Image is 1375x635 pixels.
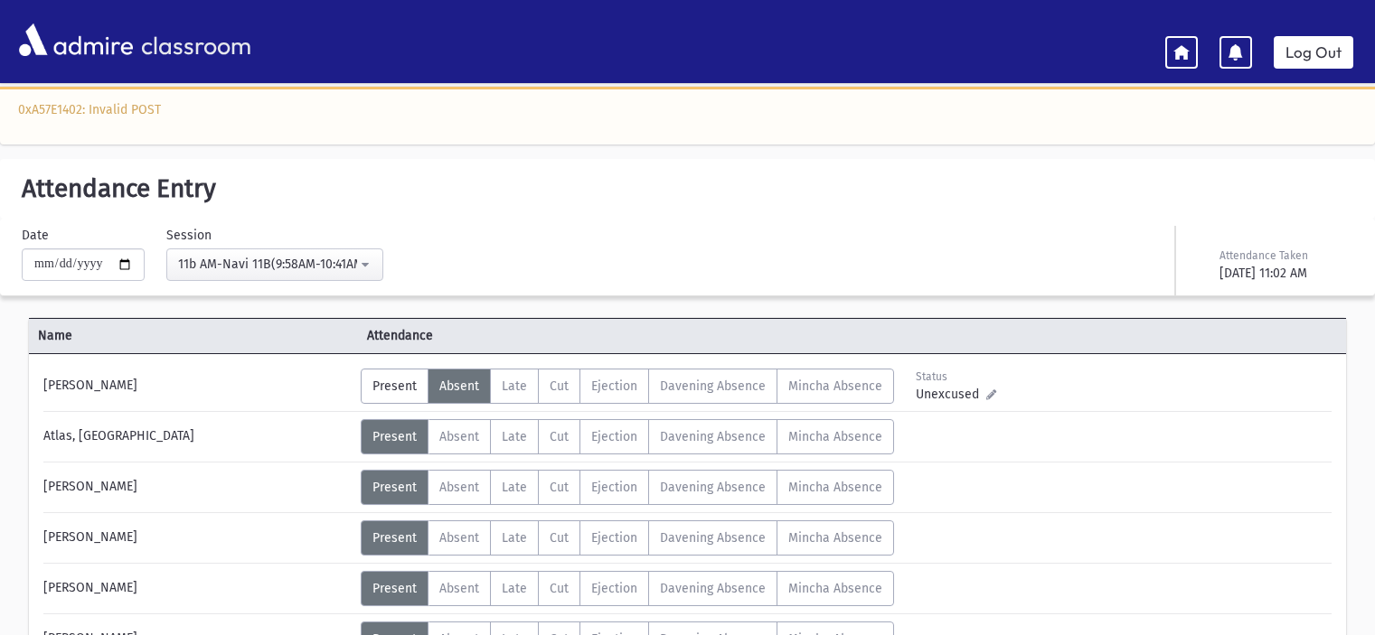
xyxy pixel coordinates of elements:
div: [DATE] 11:02 AM [1220,264,1350,283]
span: Present [372,480,417,495]
span: Absent [439,581,479,596]
span: Late [502,530,527,546]
span: Davening Absence [660,480,766,495]
div: Status [916,369,996,385]
button: 11b AM-Navi 11B(9:58AM-10:41AM) [166,248,383,281]
span: Present [372,429,417,444]
div: 11b AM-Navi 11B(9:58AM-10:41AM) [178,255,357,274]
label: Date [22,226,49,245]
span: Davening Absence [660,378,766,394]
span: Late [502,581,527,596]
span: Ejection [591,378,637,394]
span: Cut [550,530,569,546]
img: AdmirePro [14,19,137,61]
span: Present [372,581,417,596]
span: Cut [550,480,569,495]
span: Absent [439,530,479,546]
span: Unexcused [916,385,986,404]
span: Ejection [591,429,637,444]
div: AttTypes [361,520,894,556]
span: Late [502,429,527,444]
div: AttTypes [361,369,894,404]
span: Mincha Absence [788,378,882,394]
span: Attendance [358,326,687,345]
span: Ejection [591,480,637,495]
div: Atlas, [GEOGRAPHIC_DATA] [34,419,361,454]
span: Present [372,378,417,394]
span: Mincha Absence [788,480,882,495]
span: Mincha Absence [788,530,882,546]
span: Late [502,480,527,495]
span: Mincha Absence [788,429,882,444]
span: Cut [550,378,569,394]
div: AttTypes [361,419,894,454]
span: Mincha Absence [788,581,882,596]
span: Absent [439,480,479,495]
span: Cut [550,581,569,596]
span: Late [502,378,527,394]
div: [PERSON_NAME] [34,470,361,505]
span: Present [372,530,417,546]
span: Davening Absence [660,530,766,546]
span: Ejection [591,530,637,546]
a: Log Out [1274,36,1353,69]
span: Name [29,326,358,345]
span: Absent [439,429,479,444]
label: Session [166,226,212,245]
span: Cut [550,429,569,444]
span: classroom [137,16,251,64]
div: AttTypes [361,571,894,606]
span: Absent [439,378,479,394]
div: AttTypes [361,470,894,505]
div: [PERSON_NAME] [34,571,361,606]
div: [PERSON_NAME] [34,520,361,556]
div: [PERSON_NAME] [34,369,361,404]
div: Attendance Taken [1220,247,1350,264]
h5: Attendance Entry [14,173,1361,204]
span: Davening Absence [660,429,766,444]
